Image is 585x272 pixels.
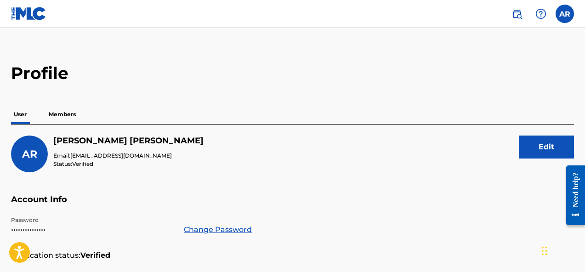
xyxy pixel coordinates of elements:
[532,5,550,23] div: Help
[11,216,173,224] p: Password
[559,158,585,232] iframe: Resource Center
[11,194,574,216] h5: Account Info
[46,105,79,124] p: Members
[508,5,526,23] a: Public Search
[11,7,46,20] img: MLC Logo
[70,152,172,159] span: [EMAIL_ADDRESS][DOMAIN_NAME]
[53,160,204,168] p: Status:
[80,250,110,261] strong: Verified
[72,160,93,167] span: Verified
[542,237,547,265] div: Drag
[22,148,37,160] span: AR
[11,224,173,235] p: •••••••••••••••
[11,63,574,84] h2: Profile
[11,250,80,261] p: Verification status:
[511,8,523,19] img: search
[539,228,585,272] iframe: Chat Widget
[11,105,29,124] p: User
[53,152,204,160] p: Email:
[556,5,574,23] div: User Menu
[184,224,252,235] a: Change Password
[535,8,546,19] img: help
[53,136,204,146] h5: Andrew Redd
[519,136,574,159] button: Edit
